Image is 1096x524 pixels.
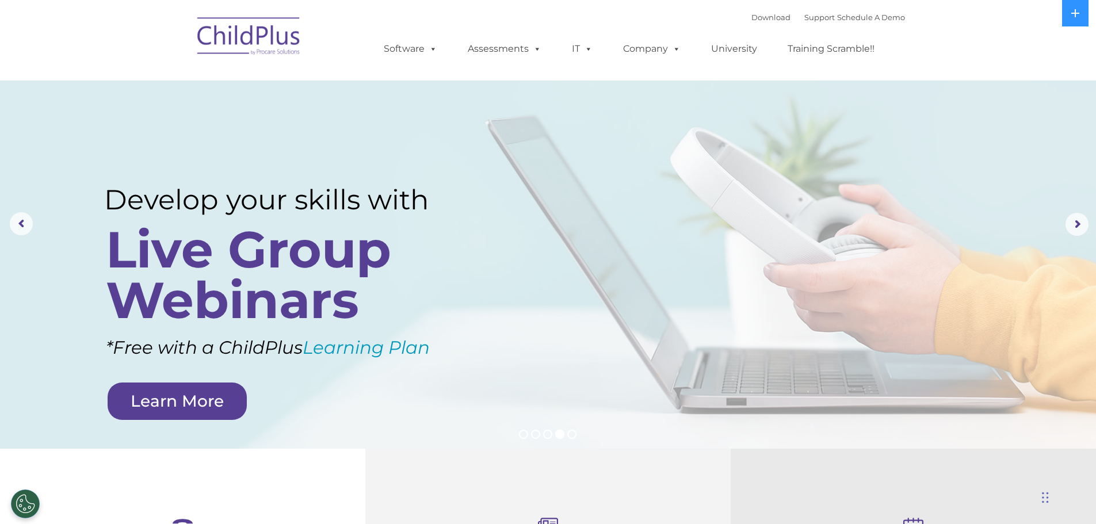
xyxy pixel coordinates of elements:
a: Schedule A Demo [837,13,905,22]
a: Learn More [108,383,247,420]
button: Cookies Settings [11,489,40,518]
a: Training Scramble!! [776,37,886,60]
rs-layer: *Free with a ChildPlus [106,331,493,364]
span: Phone number [160,123,209,132]
iframe: Chat Widget [1038,469,1096,524]
a: University [700,37,769,60]
rs-layer: Live Group Webinars [106,224,462,326]
a: Assessments [456,37,553,60]
a: Learning Plan [303,336,430,358]
a: IT [560,37,604,60]
font: | [751,13,905,22]
a: Download [751,13,791,22]
img: ChildPlus by Procare Solutions [192,9,307,67]
div: Drag [1042,480,1049,515]
rs-layer: Develop your skills with [104,183,467,216]
span: Last name [160,76,195,85]
a: Support [804,13,835,22]
a: Software [372,37,449,60]
a: Company [612,37,692,60]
